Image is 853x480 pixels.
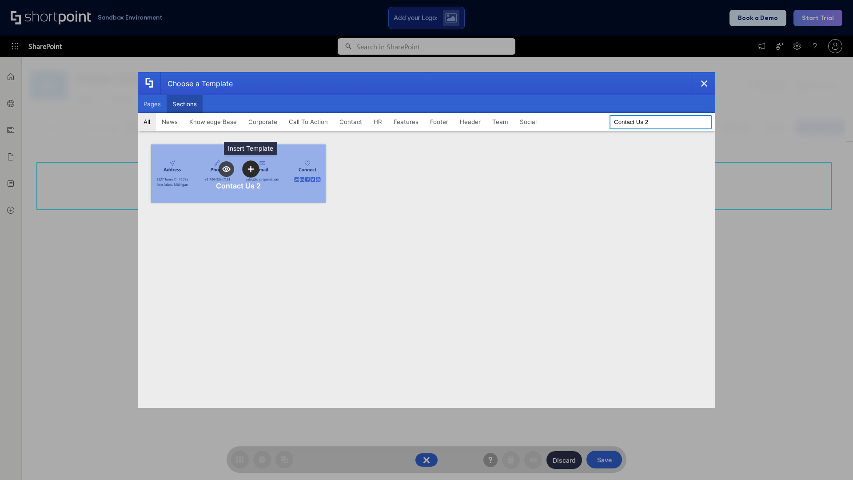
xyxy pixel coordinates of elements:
[610,115,712,129] input: Search
[138,72,715,408] div: template selector
[167,95,203,113] button: Sections
[156,113,183,131] button: News
[334,113,368,131] button: Contact
[216,181,261,190] div: Contact Us 2
[486,113,514,131] button: Team
[243,113,283,131] button: Corporate
[160,72,233,95] div: Choose a Template
[183,113,243,131] button: Knowledge Base
[368,113,388,131] button: HR
[388,113,424,131] button: Features
[514,113,542,131] button: Social
[283,113,334,131] button: Call To Action
[809,437,853,480] iframe: Chat Widget
[138,113,156,131] button: All
[424,113,454,131] button: Footer
[454,113,486,131] button: Header
[138,95,167,113] button: Pages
